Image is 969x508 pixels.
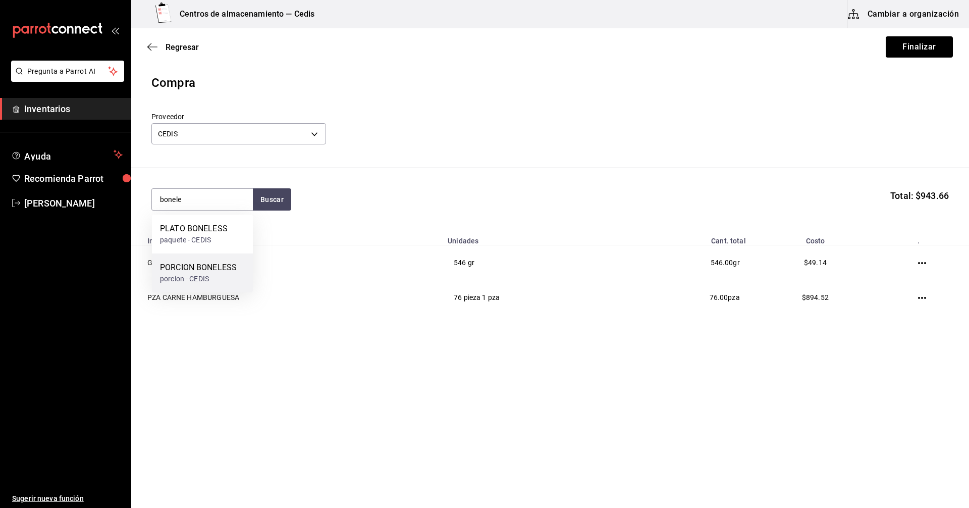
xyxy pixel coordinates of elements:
span: Ayuda [24,148,110,161]
button: Regresar [147,42,199,52]
div: Compra [151,74,949,92]
span: 546.00 [711,259,733,267]
div: paquete - CEDIS [160,235,228,245]
label: Proveedor [151,113,326,120]
span: Recomienda Parrot [24,172,123,185]
button: Finalizar [886,36,953,58]
th: Insumo [131,231,442,245]
span: Regresar [166,42,199,52]
td: GRS SALSA AJO PARMESANO [131,245,442,280]
th: Costo [752,231,879,245]
td: 546 gr [442,245,616,280]
button: Buscar [253,188,291,211]
span: [PERSON_NAME] [24,196,123,210]
button: open_drawer_menu [111,26,119,34]
th: Unidades [442,231,616,245]
span: Sugerir nueva función [12,493,123,504]
h3: Centros de almacenamiento — Cedis [172,8,314,20]
a: Pregunta a Parrot AI [7,73,124,84]
span: $894.52 [802,293,829,301]
div: CEDIS [151,123,326,144]
td: gr [616,245,752,280]
span: $49.14 [804,259,827,267]
div: porcion - CEDIS [160,274,237,284]
div: PLATO BONELESS [160,223,228,235]
th: . [879,231,969,245]
div: PORCION BONELESS [160,262,237,274]
td: PZA CARNE HAMBURGUESA [131,280,442,315]
td: 76 pieza 1 pza [442,280,616,315]
input: Buscar insumo [152,189,253,210]
span: Pregunta a Parrot AI [27,66,109,77]
td: pza [616,280,752,315]
span: 76.00 [710,293,728,301]
button: Pregunta a Parrot AI [11,61,124,82]
span: Total: $943.66 [890,189,949,202]
span: Inventarios [24,102,123,116]
th: Cant. total [616,231,752,245]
